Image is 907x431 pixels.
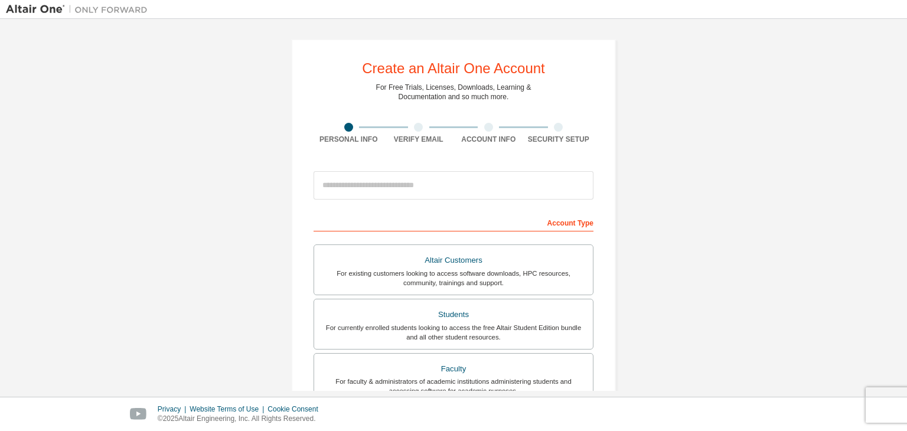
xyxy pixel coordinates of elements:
[321,361,586,377] div: Faculty
[158,404,190,414] div: Privacy
[453,135,524,144] div: Account Info
[524,135,594,144] div: Security Setup
[321,252,586,269] div: Altair Customers
[158,414,325,424] p: © 2025 Altair Engineering, Inc. All Rights Reserved.
[321,377,586,396] div: For faculty & administrators of academic institutions administering students and accessing softwa...
[321,323,586,342] div: For currently enrolled students looking to access the free Altair Student Edition bundle and all ...
[6,4,154,15] img: Altair One
[190,404,267,414] div: Website Terms of Use
[267,404,325,414] div: Cookie Consent
[384,135,454,144] div: Verify Email
[130,408,147,420] img: youtube.svg
[362,61,545,76] div: Create an Altair One Account
[314,135,384,144] div: Personal Info
[321,269,586,288] div: For existing customers looking to access software downloads, HPC resources, community, trainings ...
[314,213,593,231] div: Account Type
[376,83,531,102] div: For Free Trials, Licenses, Downloads, Learning & Documentation and so much more.
[321,306,586,323] div: Students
